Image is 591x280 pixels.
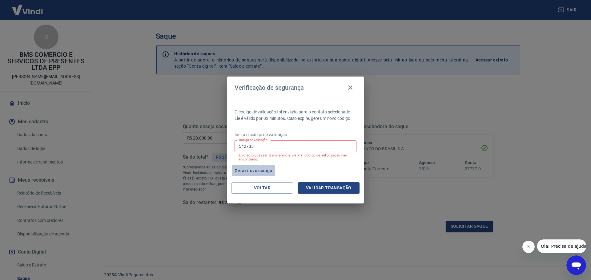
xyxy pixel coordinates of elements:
h4: Verificação de segurança [235,84,304,91]
iframe: Botão para abrir a janela de mensagens [566,255,586,275]
p: Insira o código de validação [235,132,356,138]
label: Código de validação [239,138,267,142]
span: Olá! Precisa de ajuda? [4,4,52,9]
iframe: Mensagem da empresa [537,239,586,253]
p: Erro ao processar transferência via Pix: Código de autorização não encontrado. [239,153,352,161]
p: O código de validação foi enviado para o contato selecionado. Ele é válido por 03 minutos. Caso e... [235,109,356,122]
button: Gerar novo código [232,165,275,176]
iframe: Fechar mensagem [522,241,535,253]
button: Voltar [231,182,293,194]
button: Validar transação [298,182,360,194]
